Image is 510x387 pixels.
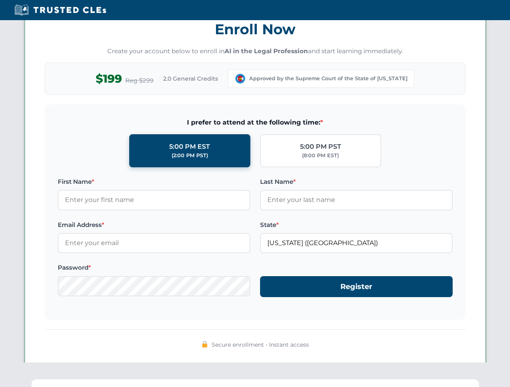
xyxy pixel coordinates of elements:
input: Enter your last name [260,190,453,210]
div: 5:00 PM PST [300,141,341,152]
div: (2:00 PM PST) [172,152,208,160]
p: Create your account below to enroll in and start learning immediately. [45,47,466,56]
span: Secure enrollment • Instant access [212,340,309,349]
span: 2.0 General Credits [163,74,218,83]
span: I prefer to attend at the following time: [58,117,453,128]
h3: Enroll Now [45,17,466,42]
span: $199 [96,70,122,88]
input: Enter your first name [58,190,250,210]
div: 5:00 PM EST [169,141,210,152]
img: Trusted CLEs [12,4,109,16]
input: Enter your email [58,233,250,253]
label: Email Address [58,220,250,230]
label: First Name [58,177,250,187]
label: Password [58,263,250,273]
label: Last Name [260,177,453,187]
input: Colorado (CO) [260,233,453,253]
div: (8:00 PM EST) [302,152,339,160]
span: Reg $299 [125,76,153,85]
span: Approved by the Supreme Court of the State of [US_STATE] [249,75,407,83]
label: State [260,220,453,230]
img: 🔒 [201,341,208,347]
strong: AI in the Legal Profession [225,47,308,55]
img: Colorado Supreme Court [235,73,246,84]
button: Register [260,276,453,298]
